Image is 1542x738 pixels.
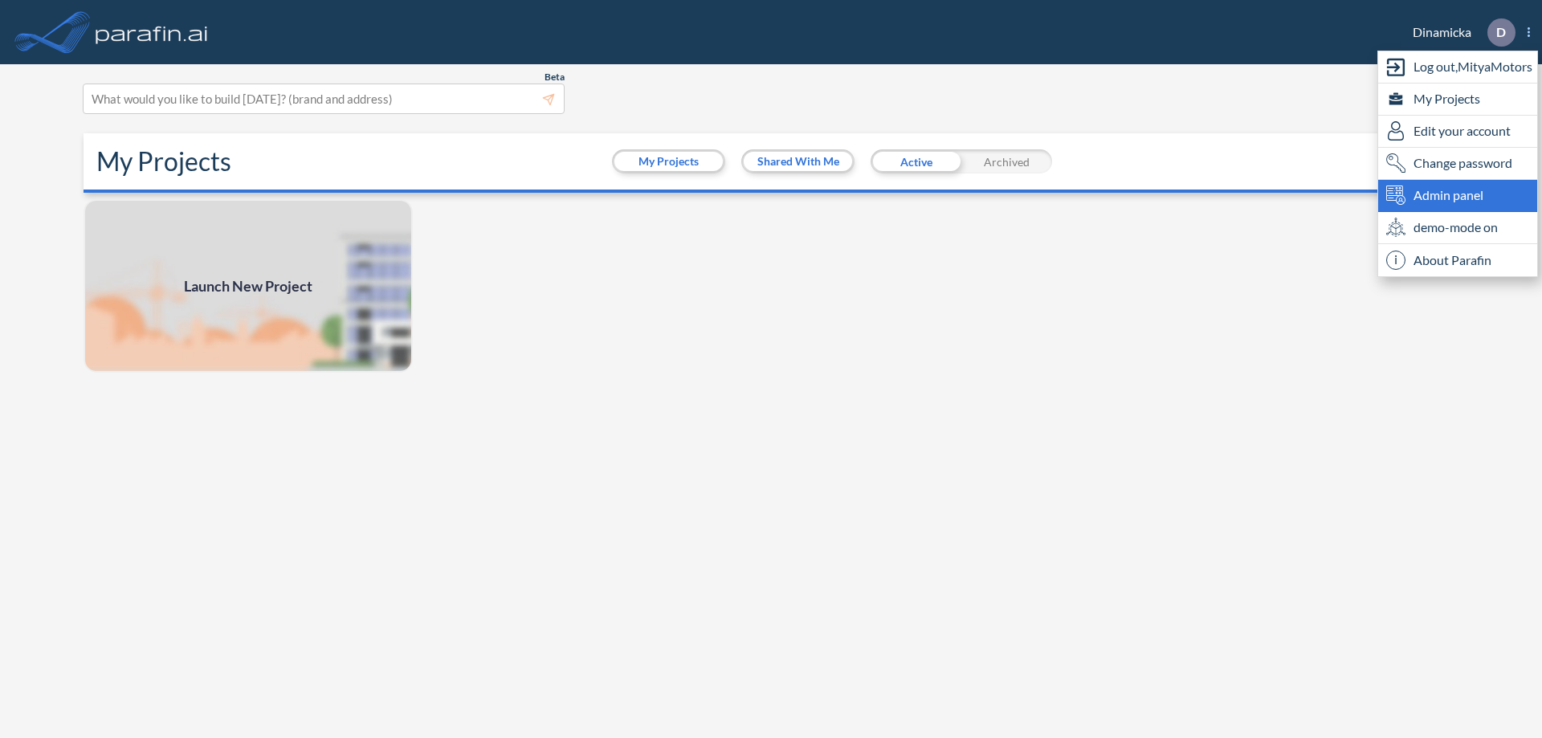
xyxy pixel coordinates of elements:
div: Log out [1378,51,1537,84]
div: My Projects [1378,84,1537,116]
div: Dinamicka [1389,18,1530,47]
img: logo [92,16,211,48]
span: Launch New Project [184,275,312,297]
p: D [1496,25,1506,39]
span: About Parafin [1413,251,1491,270]
div: Active [871,149,961,173]
div: Admin panel [1378,180,1537,212]
div: Edit user [1378,116,1537,148]
span: Admin panel [1413,186,1483,205]
div: Change password [1378,148,1537,180]
div: demo-mode on [1378,212,1537,244]
span: i [1386,251,1405,270]
a: Launch New Project [84,199,413,373]
span: Change password [1413,153,1512,173]
button: My Projects [614,152,723,171]
img: add [84,199,413,373]
div: About Parafin [1378,244,1537,276]
h2: My Projects [96,146,231,177]
span: Log out, MityaMotors [1413,57,1532,76]
button: Shared With Me [744,152,852,171]
div: Archived [961,149,1052,173]
span: Beta [545,71,565,84]
span: My Projects [1413,89,1480,108]
span: demo-mode on [1413,218,1498,237]
span: Edit your account [1413,121,1511,141]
